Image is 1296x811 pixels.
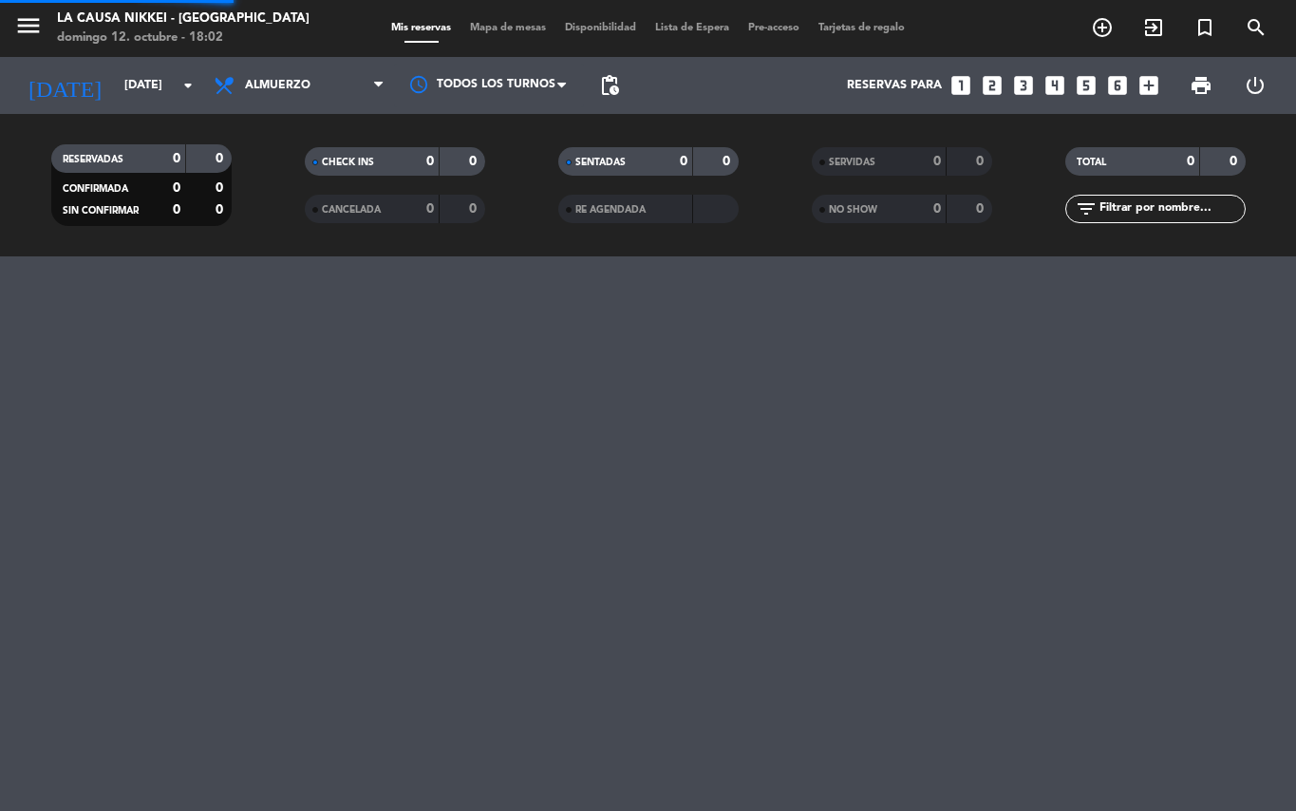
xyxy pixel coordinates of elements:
strong: 0 [933,202,941,216]
span: Disponibilidad [555,23,646,33]
strong: 0 [976,155,987,168]
i: looks_3 [1011,73,1036,98]
strong: 0 [680,155,687,168]
i: filter_list [1075,198,1098,220]
span: SIN CONFIRMAR [63,206,139,216]
span: Pre-acceso [739,23,809,33]
span: Mis reservas [382,23,460,33]
i: add_circle_outline [1091,16,1114,39]
i: power_settings_new [1244,74,1267,97]
span: SERVIDAS [829,158,875,167]
span: Tarjetas de regalo [809,23,914,33]
span: CHECK INS [322,158,374,167]
span: RESERVADAS [63,155,123,164]
strong: 0 [976,202,987,216]
span: print [1190,74,1212,97]
span: SENTADAS [575,158,626,167]
i: arrow_drop_down [177,74,199,97]
strong: 0 [1187,155,1194,168]
strong: 0 [216,181,227,195]
strong: 0 [723,155,734,168]
span: CONFIRMADA [63,184,128,194]
strong: 0 [216,152,227,165]
strong: 0 [933,155,941,168]
span: Reservas para [847,79,942,92]
i: menu [14,11,43,40]
i: looks_two [980,73,1005,98]
i: looks_6 [1105,73,1130,98]
strong: 0 [1230,155,1241,168]
div: LOG OUT [1228,57,1282,114]
i: search [1245,16,1268,39]
i: looks_5 [1074,73,1099,98]
strong: 0 [426,202,434,216]
strong: 0 [216,203,227,217]
i: looks_4 [1042,73,1067,98]
strong: 0 [173,152,180,165]
span: Lista de Espera [646,23,739,33]
span: TOTAL [1077,158,1106,167]
strong: 0 [426,155,434,168]
i: [DATE] [14,65,115,106]
i: turned_in_not [1193,16,1216,39]
span: NO SHOW [829,205,877,215]
div: La Causa Nikkei - [GEOGRAPHIC_DATA] [57,9,310,28]
button: menu [14,11,43,47]
span: RE AGENDADA [575,205,646,215]
strong: 0 [173,203,180,217]
strong: 0 [469,202,480,216]
strong: 0 [469,155,480,168]
strong: 0 [173,181,180,195]
div: domingo 12. octubre - 18:02 [57,28,310,47]
span: Almuerzo [245,79,310,92]
i: looks_one [949,73,973,98]
span: pending_actions [598,74,621,97]
span: CANCELADA [322,205,381,215]
i: add_box [1136,73,1161,98]
i: exit_to_app [1142,16,1165,39]
span: Mapa de mesas [460,23,555,33]
input: Filtrar por nombre... [1098,198,1245,219]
